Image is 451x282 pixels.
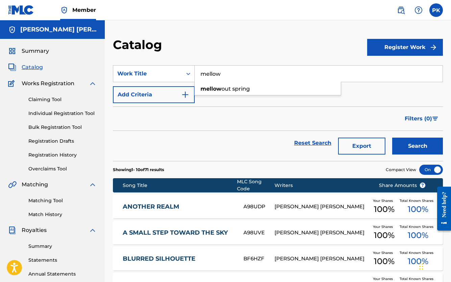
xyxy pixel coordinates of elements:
[408,203,428,215] span: 100 %
[432,181,451,237] iframe: Resource Center
[28,211,97,218] a: Match History
[408,229,428,241] span: 100 %
[8,47,49,55] a: SummarySummary
[417,250,451,282] div: Widget de chat
[373,198,396,203] span: Your Shares
[417,250,451,282] iframe: Chat Widget
[420,183,425,188] span: ?
[374,255,395,267] span: 100 %
[8,47,16,55] img: Summary
[89,226,97,234] img: expand
[429,43,437,51] img: f7272a7cc735f4ea7f67.svg
[275,182,369,189] div: Writers
[338,138,385,155] button: Export
[72,6,96,14] span: Member
[123,203,234,211] a: ANOTHER REALM
[367,39,443,56] button: Register Work
[373,224,396,229] span: Your Shares
[243,255,275,263] div: BF6HZF
[379,182,426,189] span: Share Amounts
[408,255,428,267] span: 100 %
[22,47,49,55] span: Summary
[394,3,408,17] a: Public Search
[373,250,396,255] span: Your Shares
[419,256,423,277] div: Glisser
[432,117,438,121] img: filter
[400,224,436,229] span: Total Known Shares
[397,6,405,14] img: search
[113,86,195,103] button: Add Criteria
[243,229,275,237] div: A98UVE
[123,182,237,189] div: Song Title
[386,167,416,173] span: Compact View
[89,181,97,189] img: expand
[237,178,275,192] div: MLC Song Code
[28,257,97,264] a: Statements
[8,5,34,15] img: MLC Logo
[8,79,17,88] img: Works Registration
[89,79,97,88] img: expand
[291,136,335,150] a: Reset Search
[28,271,97,278] a: Annual Statements
[392,138,443,155] button: Search
[401,110,443,127] button: Filters (0)
[181,91,189,99] img: 9d2ae6d4665cec9f34b9.svg
[400,276,436,281] span: Total Known Shares
[20,26,97,33] h5: Paul Hervé Konaté
[429,3,443,17] div: User Menu
[22,226,47,234] span: Royalties
[275,229,369,237] div: [PERSON_NAME] [PERSON_NAME]
[374,203,395,215] span: 100 %
[123,229,234,237] a: A SMALL STEP TOWARD THE SKY
[405,115,432,123] span: Filters ( 0 )
[414,6,423,14] img: help
[28,151,97,159] a: Registration History
[113,65,443,161] form: Search Form
[243,203,275,211] div: A98UDP
[28,110,97,117] a: Individual Registration Tool
[8,63,43,71] a: CatalogCatalog
[22,181,48,189] span: Matching
[113,37,165,52] h2: Catalog
[8,26,16,34] img: Accounts
[28,124,97,131] a: Bulk Registration Tool
[400,250,436,255] span: Total Known Shares
[8,181,17,189] img: Matching
[113,167,164,173] p: Showing 1 - 10 of 71 results
[275,203,369,211] div: [PERSON_NAME] [PERSON_NAME]
[8,226,16,234] img: Royalties
[28,243,97,250] a: Summary
[28,96,97,103] a: Claiming Tool
[117,70,178,78] div: Work Title
[60,6,68,14] img: Top Rightsholder
[374,229,395,241] span: 100 %
[221,86,250,92] span: out spring
[22,63,43,71] span: Catalog
[275,255,369,263] div: [PERSON_NAME] [PERSON_NAME]
[200,86,221,92] strong: mellow
[400,198,436,203] span: Total Known Shares
[8,63,16,71] img: Catalog
[28,165,97,172] a: Overclaims Tool
[373,276,396,281] span: Your Shares
[22,79,74,88] span: Works Registration
[123,255,234,263] a: BLURRED SILHOUETTE
[412,3,425,17] div: Help
[28,138,97,145] a: Registration Drafts
[28,197,97,204] a: Matching Tool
